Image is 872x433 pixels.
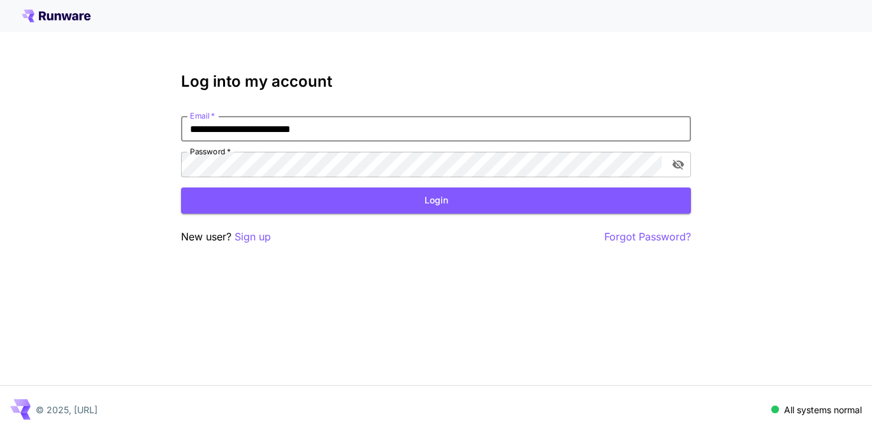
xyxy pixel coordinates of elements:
[604,229,691,245] button: Forgot Password?
[784,403,862,416] p: All systems normal
[190,110,215,121] label: Email
[181,187,691,214] button: Login
[181,73,691,91] h3: Log into my account
[667,153,690,176] button: toggle password visibility
[181,229,271,245] p: New user?
[36,403,98,416] p: © 2025, [URL]
[235,229,271,245] button: Sign up
[190,146,231,157] label: Password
